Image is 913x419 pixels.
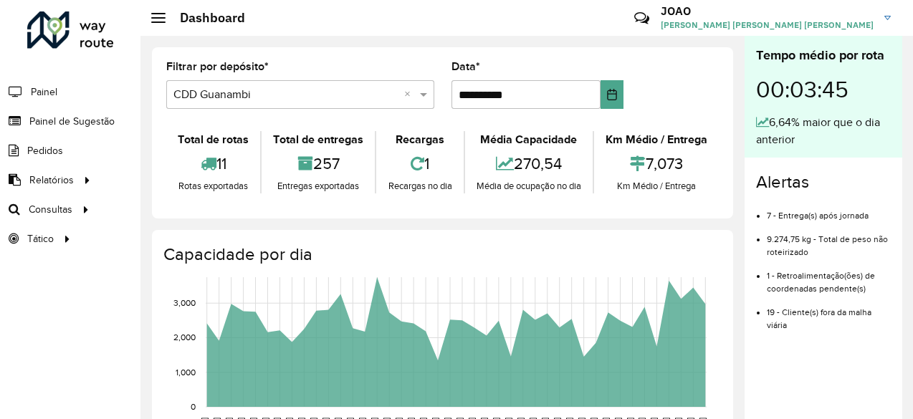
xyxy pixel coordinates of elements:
[166,58,269,75] label: Filtrar por depósito
[451,58,480,75] label: Data
[380,148,459,179] div: 1
[404,86,416,103] span: Clear all
[469,148,589,179] div: 270,54
[756,114,891,148] div: 6,64% maior que o dia anterior
[173,333,196,342] text: 2,000
[166,10,245,26] h2: Dashboard
[380,131,459,148] div: Recargas
[661,4,874,18] h3: JOAO
[29,202,72,217] span: Consultas
[265,131,371,148] div: Total de entregas
[598,179,715,193] div: Km Médio / Entrega
[756,65,891,114] div: 00:03:45
[598,148,715,179] div: 7,073
[170,131,257,148] div: Total de rotas
[31,85,57,100] span: Painel
[265,148,371,179] div: 257
[170,179,257,193] div: Rotas exportadas
[27,143,63,158] span: Pedidos
[176,367,196,377] text: 1,000
[173,298,196,307] text: 3,000
[380,179,459,193] div: Recargas no dia
[626,3,657,34] a: Contato Rápido
[598,131,715,148] div: Km Médio / Entrega
[170,148,257,179] div: 11
[767,295,891,332] li: 19 - Cliente(s) fora da malha viária
[767,259,891,295] li: 1 - Retroalimentação(ões) de coordenadas pendente(s)
[756,46,891,65] div: Tempo médio por rota
[27,231,54,246] span: Tático
[29,114,115,129] span: Painel de Sugestão
[469,131,589,148] div: Média Capacidade
[265,179,371,193] div: Entregas exportadas
[469,179,589,193] div: Média de ocupação no dia
[191,402,196,411] text: 0
[767,222,891,259] li: 9.274,75 kg - Total de peso não roteirizado
[756,172,891,193] h4: Alertas
[661,19,874,32] span: [PERSON_NAME] [PERSON_NAME] [PERSON_NAME]
[601,80,623,109] button: Choose Date
[29,173,74,188] span: Relatórios
[163,244,719,265] h4: Capacidade por dia
[767,198,891,222] li: 7 - Entrega(s) após jornada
